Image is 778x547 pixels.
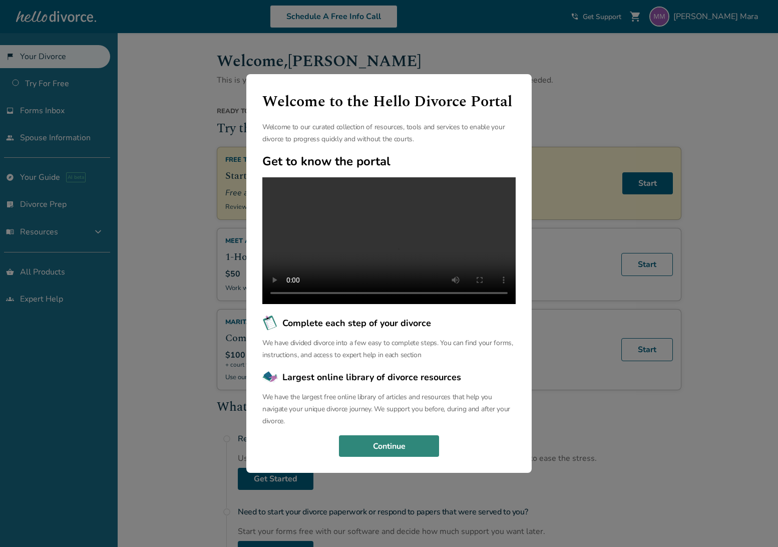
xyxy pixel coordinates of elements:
[262,391,516,427] p: We have the largest free online library of articles and resources that help you navigate your uni...
[262,315,278,331] img: Complete each step of your divorce
[262,121,516,145] p: Welcome to our curated collection of resources, tools and services to enable your divorce to prog...
[262,369,278,385] img: Largest online library of divorce resources
[262,90,516,113] h1: Welcome to the Hello Divorce Portal
[262,337,516,361] p: We have divided divorce into a few easy to complete steps. You can find your forms, instructions,...
[262,153,516,169] h2: Get to know the portal
[339,435,439,457] button: Continue
[728,499,778,547] iframe: Chat Widget
[282,371,461,384] span: Largest online library of divorce resources
[282,317,431,330] span: Complete each step of your divorce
